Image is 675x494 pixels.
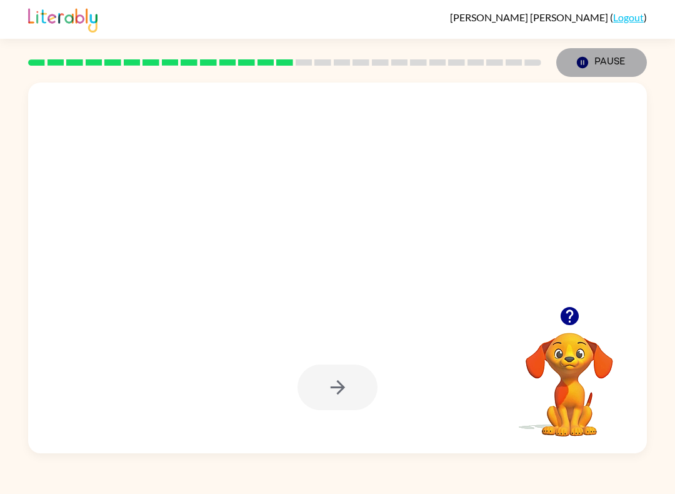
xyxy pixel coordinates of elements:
[613,11,644,23] a: Logout
[450,11,647,23] div: ( )
[28,5,97,33] img: Literably
[450,11,610,23] span: [PERSON_NAME] [PERSON_NAME]
[507,313,632,438] video: Your browser must support playing .mp4 files to use Literably. Please try using another browser.
[556,48,647,77] button: Pause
